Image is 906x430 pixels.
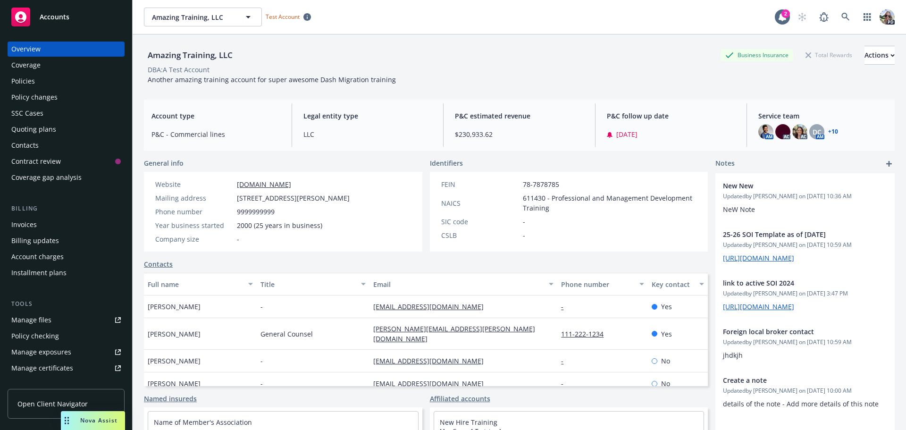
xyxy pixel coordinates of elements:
span: [PERSON_NAME] [148,379,201,388]
span: Another amazing training account for super awesome Dash Migration training [148,75,396,84]
span: No [661,379,670,388]
a: 111-222-1234 [561,329,611,338]
div: link to active SOI 2024Updatedby [PERSON_NAME] on [DATE] 3:47 PM[URL][DOMAIN_NAME] [715,270,895,319]
div: 25-26 SOI Template as of [DATE]Updatedby [PERSON_NAME] on [DATE] 10:59 AM[URL][DOMAIN_NAME] [715,222,895,270]
a: Coverage gap analysis [8,170,125,185]
a: [URL][DOMAIN_NAME] [723,253,794,262]
span: 78-7878785 [523,179,559,189]
button: Key contact [648,273,708,295]
span: Updated by [PERSON_NAME] on [DATE] 10:36 AM [723,192,887,201]
span: $230,933.62 [455,129,584,139]
a: Search [836,8,855,26]
a: Affiliated accounts [430,394,490,404]
div: Billing [8,204,125,213]
div: NAICS [441,198,519,208]
span: Updated by [PERSON_NAME] on [DATE] 10:59 AM [723,338,887,346]
div: Total Rewards [801,49,857,61]
a: New Hire Training [440,418,497,427]
a: Policy checking [8,329,125,344]
span: Yes [661,329,672,339]
div: Mailing address [155,193,233,203]
span: link to active SOI 2024 [723,278,863,288]
img: photo [792,124,807,139]
span: Legal entity type [303,111,432,121]
span: Identifiers [430,158,463,168]
a: Account charges [8,249,125,264]
span: - [260,302,263,312]
span: - [523,230,525,240]
a: [DOMAIN_NAME] [237,180,291,189]
a: Report a Bug [814,8,833,26]
div: Website [155,179,233,189]
div: Foreign local broker contactUpdatedby [PERSON_NAME] on [DATE] 10:59 AMjhdkjh [715,319,895,368]
a: Named insureds [144,394,197,404]
div: CSLB [441,230,519,240]
a: - [561,379,571,388]
div: Year business started [155,220,233,230]
span: New New [723,181,863,191]
div: Phone number [561,279,633,289]
div: Account charges [11,249,64,264]
span: Updated by [PERSON_NAME] on [DATE] 10:59 AM [723,241,887,249]
div: 2 [781,9,790,18]
div: Company size [155,234,233,244]
div: Contract review [11,154,61,169]
span: P&C - Commercial lines [151,129,280,139]
span: Create a note [723,375,863,385]
span: Updated by [PERSON_NAME] on [DATE] 10:00 AM [723,387,887,395]
a: Accounts [8,4,125,30]
a: [PERSON_NAME][EMAIL_ADDRESS][PERSON_NAME][DOMAIN_NAME] [373,324,535,343]
span: DC [813,127,822,137]
span: [PERSON_NAME] [148,329,201,339]
div: Business Insurance [721,49,793,61]
a: Contacts [8,138,125,153]
img: photo [775,124,790,139]
div: Key contact [652,279,694,289]
div: Manage exposures [11,345,71,360]
span: Updated by [PERSON_NAME] on [DATE] 3:47 PM [723,289,887,298]
span: Amazing Training, LLC [152,12,234,22]
span: Test Account [262,12,315,22]
span: 611430 - Professional and Management Development Training [523,193,697,213]
div: Policy changes [11,90,58,105]
div: SIC code [441,217,519,227]
span: 9999999999 [237,207,275,217]
span: [PERSON_NAME] [148,302,201,312]
span: P&C estimated revenue [455,111,584,121]
span: Account type [151,111,280,121]
span: General info [144,158,184,168]
span: Notes [715,158,735,169]
button: Title [257,273,369,295]
span: 2000 (25 years in business) [237,220,322,230]
button: Phone number [557,273,647,295]
span: [STREET_ADDRESS][PERSON_NAME] [237,193,350,203]
a: Contract review [8,154,125,169]
div: Invoices [11,217,37,232]
div: Email [373,279,543,289]
div: New NewUpdatedby [PERSON_NAME] on [DATE] 10:36 AMNeW Note [715,173,895,222]
div: Create a noteUpdatedby [PERSON_NAME] on [DATE] 10:00 AMdetails of the note - Add more details of ... [715,368,895,416]
span: Open Client Navigator [17,399,88,409]
button: Actions [864,46,895,65]
span: - [260,379,263,388]
a: Billing updates [8,233,125,248]
div: Quoting plans [11,122,56,137]
span: Yes [661,302,672,312]
div: Manage certificates [11,361,73,376]
a: Policies [8,74,125,89]
a: [URL][DOMAIN_NAME] [723,302,794,311]
button: Full name [144,273,257,295]
img: photo [880,9,895,25]
a: [EMAIL_ADDRESS][DOMAIN_NAME] [373,356,491,365]
div: FEIN [441,179,519,189]
span: P&C follow up date [607,111,736,121]
button: Nova Assist [61,411,125,430]
span: General Counsel [260,329,313,339]
span: details of the note - Add more details of this note [723,399,879,408]
div: Tools [8,299,125,309]
a: Installment plans [8,265,125,280]
span: Accounts [40,13,69,21]
div: DBA: A Test Account [148,65,210,75]
a: Overview [8,42,125,57]
img: photo [758,124,773,139]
